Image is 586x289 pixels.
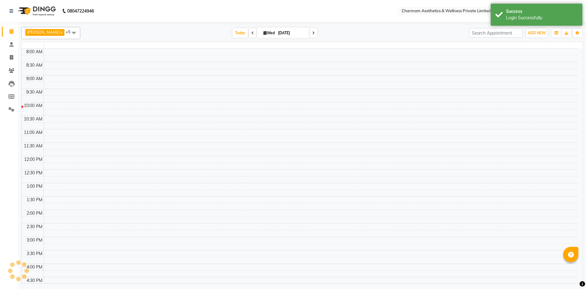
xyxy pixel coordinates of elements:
[25,183,44,190] div: 1:00 PM
[23,170,44,176] div: 12:30 PM
[25,250,44,257] div: 3:30 PM
[506,15,578,21] div: Login Successfully.
[25,197,44,203] div: 1:30 PM
[25,237,44,243] div: 3:00 PM
[25,264,44,270] div: 4:00 PM
[23,156,44,163] div: 12:00 PM
[25,89,44,95] div: 9:30 AM
[25,210,44,217] div: 2:00 PM
[23,129,44,136] div: 11:00 AM
[528,31,546,35] span: ADD NEW
[276,28,307,38] input: 2025-09-03
[25,49,44,55] div: 8:00 AM
[25,277,44,284] div: 4:30 PM
[66,29,75,34] span: +5
[67,2,94,20] b: 08047224946
[60,30,63,35] a: x
[469,28,523,38] input: Search Appointment
[526,29,547,37] button: ADD NEW
[506,8,578,15] div: Success
[27,30,60,35] span: [PERSON_NAME]
[25,224,44,230] div: 2:30 PM
[25,76,44,82] div: 9:00 AM
[23,102,44,109] div: 10:00 AM
[16,2,57,20] img: logo
[23,143,44,149] div: 11:30 AM
[262,31,276,35] span: Wed
[233,28,248,38] span: Today
[25,62,44,69] div: 8:30 AM
[23,116,44,122] div: 10:30 AM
